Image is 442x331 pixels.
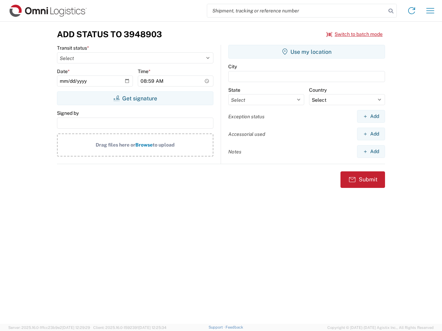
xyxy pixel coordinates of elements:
[138,325,166,330] span: [DATE] 12:25:34
[153,142,175,148] span: to upload
[138,68,151,74] label: Time
[207,4,386,17] input: Shipment, tracking or reference number
[135,142,153,148] span: Browse
[357,128,385,140] button: Add
[309,87,327,93] label: Country
[62,325,90,330] span: [DATE] 12:29:29
[57,68,70,74] label: Date
[228,63,237,70] label: City
[228,87,240,93] label: State
[57,110,79,116] label: Signed by
[57,45,89,51] label: Transit status
[57,91,213,105] button: Get signature
[96,142,135,148] span: Drag files here or
[8,325,90,330] span: Server: 2025.16.0-1ffcc23b9e2
[228,131,265,137] label: Accessorial used
[357,145,385,158] button: Add
[357,110,385,123] button: Add
[225,325,243,329] a: Feedback
[93,325,166,330] span: Client: 2025.16.0-1592391
[228,45,385,59] button: Use my location
[326,29,383,40] button: Switch to batch mode
[327,324,434,331] span: Copyright © [DATE]-[DATE] Agistix Inc., All Rights Reserved
[228,113,265,120] label: Exception status
[340,171,385,188] button: Submit
[228,149,241,155] label: Notes
[57,29,162,39] h3: Add Status to 3948903
[209,325,226,329] a: Support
